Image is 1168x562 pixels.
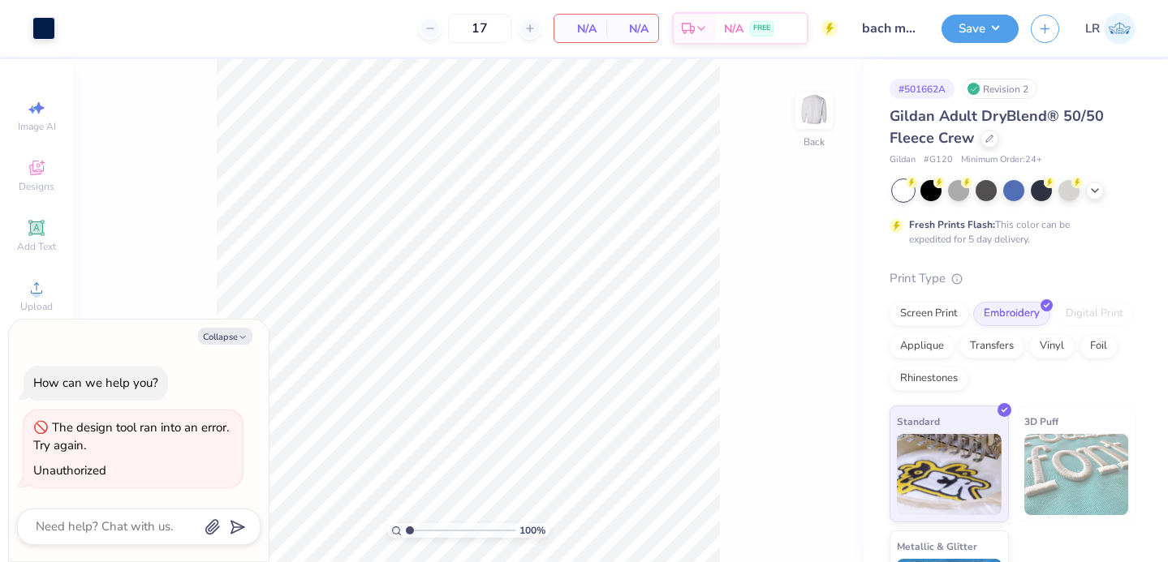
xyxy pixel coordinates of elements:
strong: Fresh Prints Flash: [909,218,995,231]
span: N/A [616,20,649,37]
div: Print Type [890,269,1136,288]
div: Screen Print [890,302,968,326]
div: How can we help you? [33,375,158,391]
div: Transfers [959,334,1024,358]
div: # 501662A [890,79,955,99]
img: Standard [897,434,1002,515]
input: Untitled Design [850,12,929,45]
div: Applique [890,334,955,358]
div: Foil [1080,334,1118,358]
span: LR [1085,19,1100,38]
div: Digital Print [1055,302,1134,326]
span: Image AI [18,120,56,133]
div: Rhinestones [890,367,968,391]
span: Upload [20,300,53,313]
span: 100 % [519,523,545,538]
span: N/A [724,20,743,37]
span: Gildan [890,153,916,167]
div: Revision 2 [963,79,1037,99]
div: Unauthorized [33,462,106,478]
span: # G120 [924,153,953,167]
div: Back [804,135,825,149]
span: Designs [19,180,54,193]
img: Lyndsey Roth [1104,13,1136,45]
div: This color can be expedited for 5 day delivery. [909,217,1109,247]
div: Vinyl [1029,334,1075,358]
span: N/A [564,20,597,37]
span: FREE [753,23,770,34]
span: Add Text [17,240,56,253]
span: Minimum Order: 24 + [961,153,1042,167]
button: Save [942,15,1019,43]
span: Standard [897,413,940,430]
span: 3D Puff [1024,413,1058,430]
a: LR [1085,13,1136,45]
img: 3D Puff [1024,434,1129,515]
div: Embroidery [973,302,1050,326]
span: Gildan Adult DryBlend® 50/50 Fleece Crew [890,106,1104,148]
span: Metallic & Glitter [897,538,977,555]
div: The design tool ran into an error. Try again. [33,419,229,454]
img: Back [798,94,830,127]
button: Collapse [198,328,252,345]
input: – – [448,14,511,43]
